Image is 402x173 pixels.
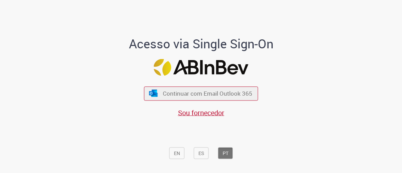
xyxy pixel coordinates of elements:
a: Sou fornecedor [178,108,224,117]
span: Continuar com Email Outlook 365 [163,89,252,97]
img: ícone Azure/Microsoft 360 [148,90,158,97]
button: ES [194,147,209,159]
img: Logo ABInBev [154,59,249,76]
button: PT [218,147,233,159]
button: ícone Azure/Microsoft 360 Continuar com Email Outlook 365 [144,86,258,100]
h1: Acesso via Single Sign-On [122,37,280,50]
button: EN [169,147,185,159]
